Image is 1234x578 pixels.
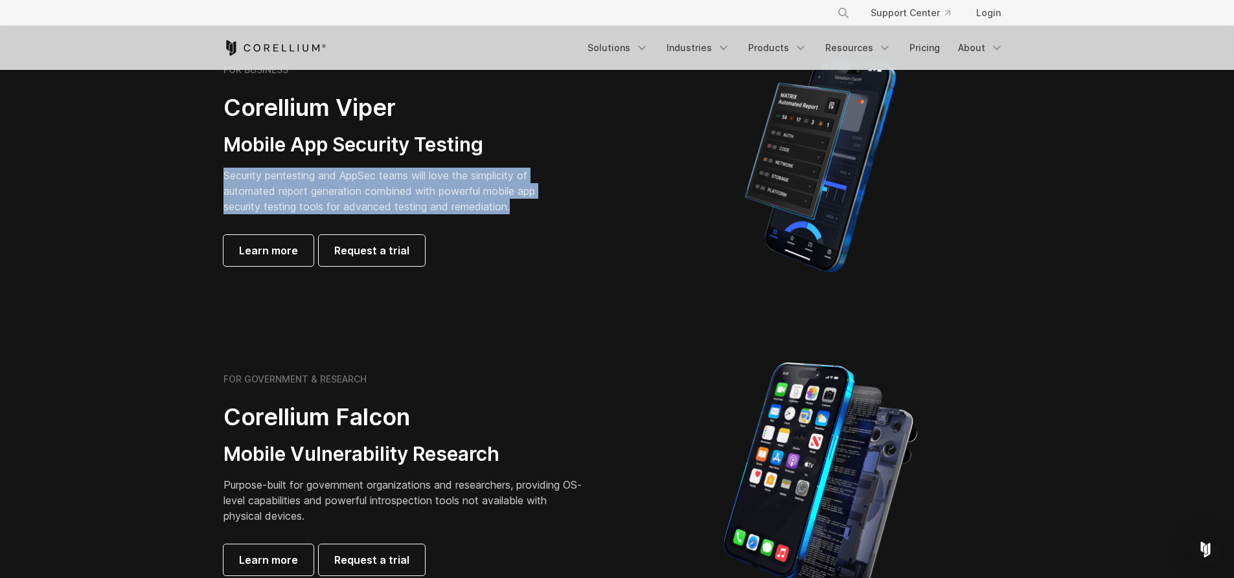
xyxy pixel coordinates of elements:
[223,544,314,575] a: Learn more
[832,1,855,25] button: Search
[223,373,367,385] h6: FOR GOVERNMENT & RESEARCH
[223,403,586,432] h2: Corellium Falcon
[659,36,738,60] a: Industries
[902,36,948,60] a: Pricing
[223,235,314,266] a: Learn more
[334,552,409,568] span: Request a trial
[239,552,298,568] span: Learn more
[239,243,298,258] span: Learn more
[223,93,555,122] h2: Corellium Viper
[334,243,409,258] span: Request a trial
[860,1,961,25] a: Support Center
[223,477,586,524] p: Purpose-built for government organizations and researchers, providing OS-level capabilities and p...
[223,133,555,157] h3: Mobile App Security Testing
[950,36,1011,60] a: About
[580,36,656,60] a: Solutions
[966,1,1011,25] a: Login
[821,1,1011,25] div: Navigation Menu
[1190,534,1221,565] div: Open Intercom Messenger
[723,52,918,278] img: Corellium MATRIX automated report on iPhone showing app vulnerability test results across securit...
[319,235,425,266] a: Request a trial
[223,168,555,214] p: Security pentesting and AppSec teams will love the simplicity of automated report generation comb...
[319,544,425,575] a: Request a trial
[223,40,326,56] a: Corellium Home
[817,36,899,60] a: Resources
[580,36,1011,60] div: Navigation Menu
[740,36,815,60] a: Products
[223,442,586,467] h3: Mobile Vulnerability Research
